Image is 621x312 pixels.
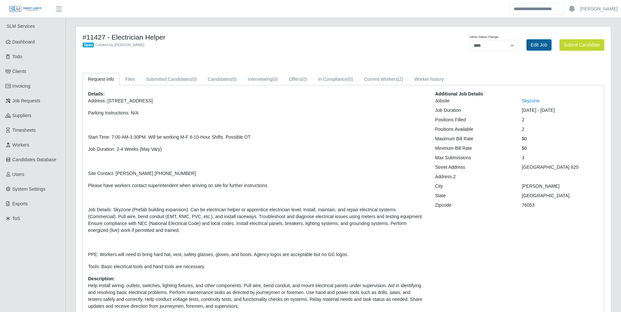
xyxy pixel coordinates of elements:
[430,116,517,123] div: Positions Filled
[517,126,604,133] div: 2
[88,91,105,96] b: Details:
[242,73,283,86] a: Interviewing
[522,98,539,103] a: Skyzone
[140,73,202,86] a: Submitted Candidates
[398,77,403,82] span: (2)
[517,183,604,190] div: [PERSON_NAME]
[430,202,517,209] div: Zipcode
[12,69,27,74] span: Clients
[12,54,22,59] span: Todo
[12,142,29,147] span: Workers
[231,77,237,82] span: (0)
[191,77,197,82] span: (0)
[12,39,35,44] span: Dashboard
[559,39,604,51] button: Submit Candidate
[95,43,144,47] span: Created by [PERSON_NAME]
[82,73,119,86] a: Request Info
[430,164,517,171] div: Street Address
[435,91,483,96] b: Additional Job Details
[82,43,94,48] span: Open
[82,33,383,41] h4: #11427 - Electrician Helper
[12,83,30,89] span: Invoicing
[88,276,115,281] b: Description:
[12,128,36,133] span: Timesheets
[12,113,31,118] span: Suppliers
[580,6,618,12] a: [PERSON_NAME]
[517,145,604,152] div: $0
[517,154,604,161] div: 3
[517,192,604,199] div: [GEOGRAPHIC_DATA]
[272,77,278,82] span: (0)
[430,107,517,114] div: Job Duration
[88,134,425,141] p: Start Time: 7:00 AM-3:30PM. Will be working M-F 8-10-Hour Shifts. Possible OT.
[430,97,517,104] div: Jobsite
[430,135,517,142] div: Maximum Bill Rate
[202,73,242,86] a: Candidates
[12,172,25,177] span: Users
[7,24,35,29] span: SLM Services
[88,182,425,189] p: Please have workers contact superintendent when arriving on site for further instructions.
[517,164,604,171] div: [GEOGRAPHIC_DATA] 820
[283,73,313,86] a: Offers
[12,186,46,192] span: System Settings
[88,282,425,310] p: Help install wiring, outlets, switches, lighting fixtures, and other components. Pull wire, bend ...
[88,110,425,116] p: Parking Instructions: N/A
[9,6,42,13] img: SLM Logo
[430,183,517,190] div: City
[313,73,359,86] a: In Compliance
[517,135,604,142] div: $0
[88,146,425,153] p: Job Duration: 2-4 Weeks (May Vary)
[430,154,517,161] div: Max Submissions
[517,116,604,123] div: 2
[12,216,20,221] span: ToS
[12,157,57,162] span: Candidates Database
[12,98,41,103] span: Job Requests
[88,206,425,234] p: Job Details: Skyzone (Prefab building expansion). Can be electrican helper or apprentice electric...
[409,73,449,86] a: Worker history
[430,173,517,180] div: Address 2
[509,3,564,15] input: Search
[430,126,517,133] div: Positions Available
[358,73,409,86] a: Current Workers
[517,107,604,114] div: [DATE] - [DATE]
[88,170,425,177] p: Site Contact: [PERSON_NAME] [PHONE_NUMBER]
[119,73,140,86] a: Files
[88,263,425,270] p: Tools: Basic electrical tools and hand tools are necessary.
[301,77,307,82] span: (0)
[347,77,353,82] span: (0)
[88,251,425,258] p: PPE: Workers will need to bring hard hat, vest, safety glasses, gloves, and boots. Agency logos a...
[526,39,552,51] a: Edit Job
[88,97,425,104] p: Address: [STREET_ADDRESS]
[469,35,499,40] label: Admin Status Change:
[430,192,517,199] div: State
[430,145,517,152] div: Minimum Bill Rate
[517,202,604,209] div: 76053
[12,201,28,206] span: Exports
